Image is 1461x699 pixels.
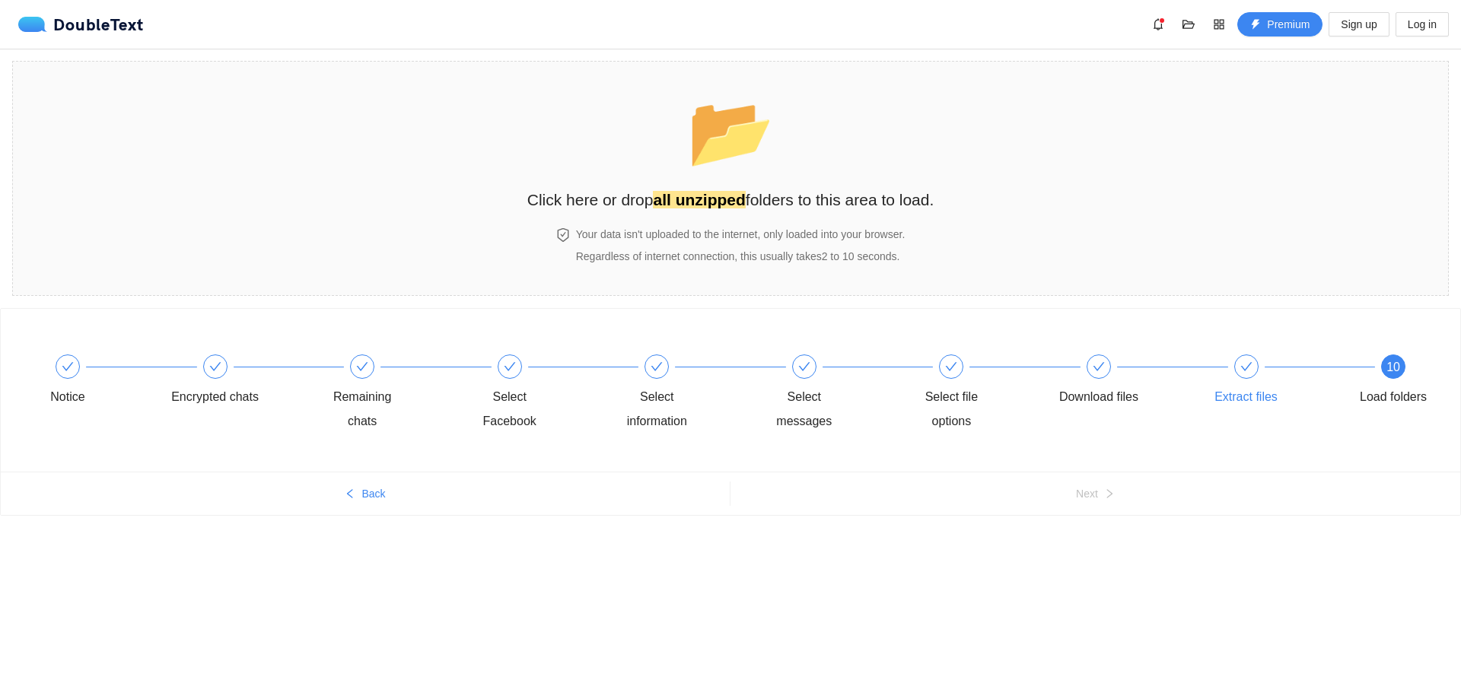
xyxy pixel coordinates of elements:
button: appstore [1207,12,1231,37]
button: Log in [1396,12,1449,37]
div: Extract files [1202,354,1350,409]
div: Notice [50,385,84,409]
span: thunderbolt [1250,19,1261,31]
span: check [798,361,810,373]
div: DoubleText [18,17,144,32]
span: Regardless of internet connection, this usually takes 2 to 10 seconds . [576,250,900,262]
div: Load folders [1360,385,1427,409]
div: Select messages [760,354,908,434]
span: left [345,488,355,500]
span: check [356,361,368,373]
span: Premium [1267,16,1310,33]
div: Select Facebook [466,385,554,434]
div: Select information [613,354,760,434]
button: folder-open [1176,12,1201,37]
h4: Your data isn't uploaded to the internet, only loaded into your browser. [576,226,906,243]
span: folder-open [1177,18,1200,30]
span: check [651,361,663,373]
div: Select messages [760,385,848,434]
span: check [945,361,957,373]
span: bell [1147,18,1170,30]
div: 10Load folders [1349,354,1437,409]
span: Log in [1408,16,1437,33]
strong: all unzipped [653,191,745,208]
span: Back [361,485,385,502]
span: 10 [1386,361,1400,373]
a: logoDoubleText [18,17,144,32]
span: check [209,361,221,373]
span: check [1240,361,1253,373]
div: Remaining chats [318,354,466,434]
span: check [504,361,516,373]
div: Select file options [907,385,995,434]
button: Sign up [1329,12,1389,37]
button: Nextright [730,481,1460,506]
div: Download files [1055,354,1202,409]
span: safety-certificate [556,228,570,242]
div: Select file options [907,354,1055,434]
button: bell [1146,12,1170,37]
div: Encrypted chats [171,354,319,409]
div: Select Facebook [466,354,613,434]
div: Notice [24,354,171,409]
span: check [62,361,74,373]
span: check [1093,361,1105,373]
span: Sign up [1341,16,1377,33]
h2: Click here or drop folders to this area to load. [527,187,934,212]
span: appstore [1208,18,1230,30]
span: folder [687,93,775,170]
div: Download files [1059,385,1138,409]
div: Select information [613,385,701,434]
button: leftBack [1,481,730,506]
div: Extract files [1214,385,1278,409]
img: logo [18,17,53,32]
button: thunderboltPremium [1237,12,1323,37]
div: Encrypted chats [171,385,259,409]
div: Remaining chats [318,385,406,434]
